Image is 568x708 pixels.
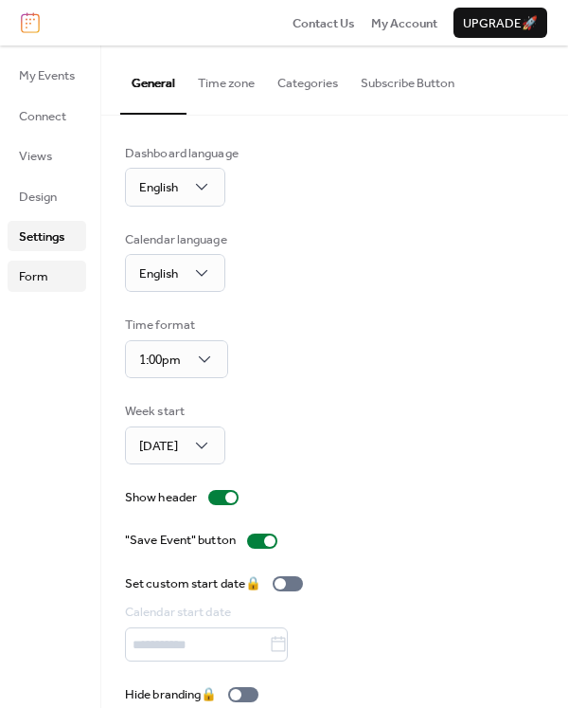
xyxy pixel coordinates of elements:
[8,60,86,90] a: My Events
[293,13,355,32] a: Contact Us
[19,107,66,126] span: Connect
[21,12,40,33] img: logo
[293,14,355,33] span: Contact Us
[8,221,86,251] a: Settings
[125,531,236,550] div: "Save Event" button
[139,348,181,372] span: 1:00pm
[19,66,75,85] span: My Events
[453,8,547,38] button: Upgrade🚀
[139,175,178,200] span: English
[139,434,178,459] span: [DATE]
[266,45,349,112] button: Categories
[19,227,64,246] span: Settings
[8,100,86,131] a: Connect
[120,45,186,114] button: General
[19,267,48,286] span: Form
[463,14,538,33] span: Upgrade 🚀
[8,181,86,211] a: Design
[8,140,86,171] a: Views
[125,144,239,163] div: Dashboard language
[8,261,86,291] a: Form
[19,147,52,166] span: Views
[186,45,266,112] button: Time zone
[125,316,224,335] div: Time format
[371,13,437,32] a: My Account
[139,262,178,286] span: English
[125,488,197,507] div: Show header
[371,14,437,33] span: My Account
[125,402,222,421] div: Week start
[125,230,227,249] div: Calendar language
[349,45,466,112] button: Subscribe Button
[19,188,57,207] span: Design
